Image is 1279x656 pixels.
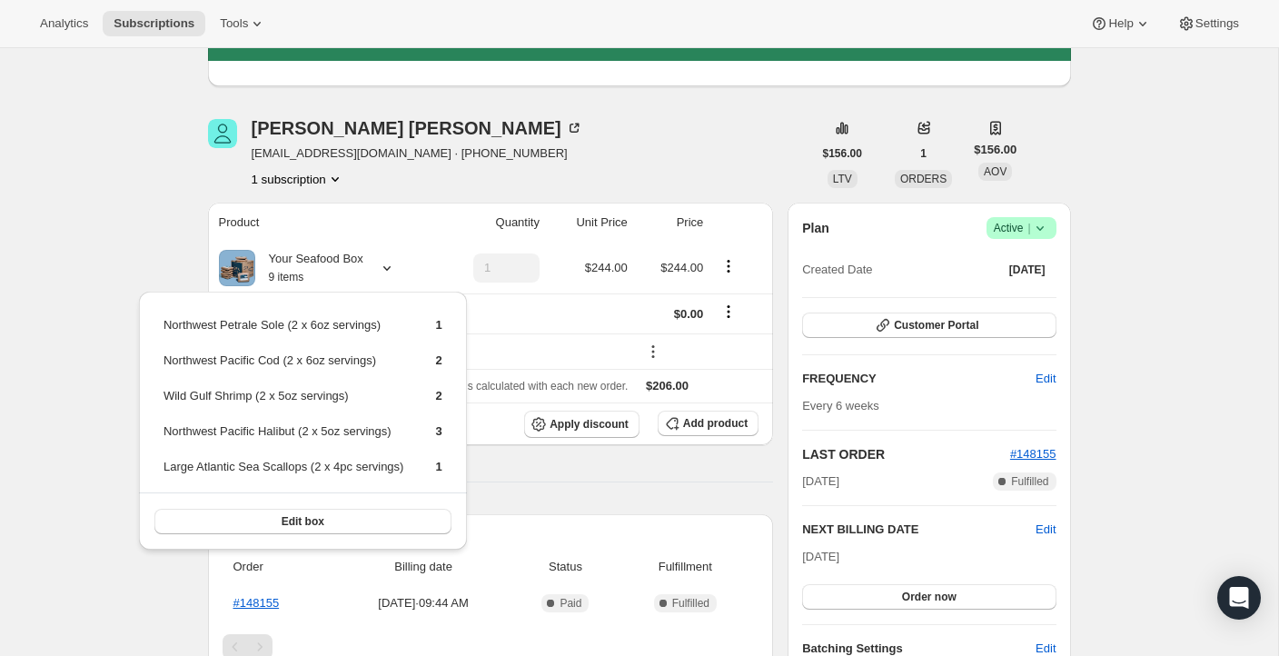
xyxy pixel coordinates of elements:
span: | [1027,221,1030,235]
span: Active [994,219,1049,237]
span: $244.00 [660,261,703,274]
span: ORDERS [900,173,947,185]
span: [DATE] [1009,263,1046,277]
span: [DATE] · 09:44 AM [339,594,509,612]
button: Order now [802,584,1056,610]
button: Product actions [252,170,344,188]
button: Customer Portal [802,313,1056,338]
button: Shipping actions [714,302,743,322]
span: [EMAIL_ADDRESS][DOMAIN_NAME] · [PHONE_NUMBER] [252,144,583,163]
button: Analytics [29,11,99,36]
span: Created Date [802,261,872,279]
div: Open Intercom Messenger [1217,576,1261,620]
span: 1 [920,146,927,161]
h2: NEXT BILLING DATE [802,521,1036,539]
h2: Plan [802,219,829,237]
span: Tools [220,16,248,31]
span: $156.00 [974,141,1016,159]
button: Edit box [154,509,451,534]
th: Unit Price [545,203,633,243]
span: Customer Portal [894,318,978,333]
span: $244.00 [585,261,628,274]
span: Order now [902,590,957,604]
span: Add product [683,416,748,431]
span: Fulfilled [1011,474,1048,489]
button: $156.00 [812,141,873,166]
span: Edit box [282,514,324,529]
a: #148155 [233,596,280,610]
th: Order [223,547,333,587]
button: Edit [1025,364,1066,393]
a: #148155 [1010,447,1056,461]
span: 1 [435,460,441,473]
h2: LAST ORDER [802,445,1010,463]
td: Wild Gulf Shrimp (2 x 5oz servings) [163,386,404,420]
th: Quantity [436,203,545,243]
span: Edit [1036,370,1056,388]
th: Product [208,203,436,243]
span: [DATE] [802,550,839,563]
span: LTV [833,173,852,185]
small: 9 items [269,271,304,283]
span: Roberta Spencer [208,119,237,148]
td: Northwest Pacific Halibut (2 x 5oz servings) [163,422,404,455]
span: 3 [435,424,441,438]
span: 2 [435,389,441,403]
span: Analytics [40,16,88,31]
span: Status [519,558,611,576]
span: Billing date [339,558,509,576]
div: Your Seafood Box [255,250,363,286]
button: Product actions [714,256,743,276]
span: $156.00 [823,146,862,161]
span: Fulfillment [623,558,749,576]
button: Subscriptions [103,11,205,36]
span: Every 6 weeks [802,399,879,412]
span: Subscriptions [114,16,194,31]
span: Settings [1195,16,1239,31]
button: Apply discount [524,411,639,438]
span: Help [1108,16,1133,31]
button: Edit [1036,521,1056,539]
td: Large Atlantic Sea Scallops (2 x 4pc servings) [163,457,404,491]
button: Help [1079,11,1162,36]
span: [DATE] [802,472,839,491]
button: Tools [209,11,277,36]
span: $206.00 [646,379,689,393]
span: $0.00 [674,307,704,321]
span: Apply discount [550,417,629,432]
button: Add product [658,411,758,436]
span: 1 [435,318,441,332]
button: 1 [909,141,937,166]
span: Fulfilled [672,596,709,611]
h2: Payment attempts [223,529,759,547]
td: Northwest Petrale Sole (2 x 6oz servings) [163,315,404,349]
span: 2 [435,353,441,367]
img: product img [219,250,255,286]
button: [DATE] [998,257,1056,283]
td: Northwest Pacific Cod (2 x 6oz servings) [163,351,404,384]
button: #148155 [1010,445,1056,463]
h2: FREQUENCY [802,370,1036,388]
span: AOV [984,165,1006,178]
button: Settings [1166,11,1250,36]
span: Paid [560,596,581,611]
div: [PERSON_NAME] [PERSON_NAME] [252,119,583,137]
th: Price [633,203,709,243]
